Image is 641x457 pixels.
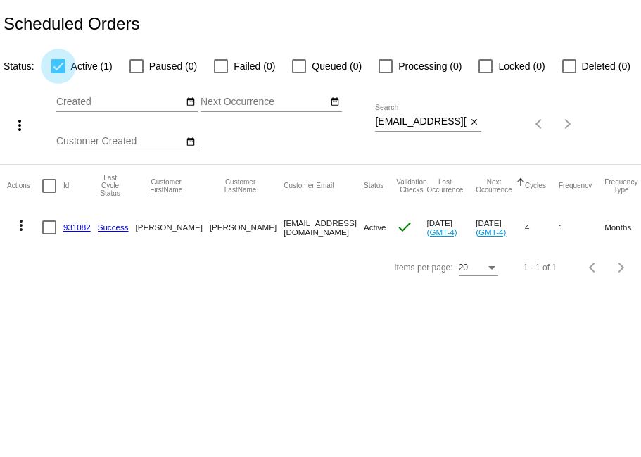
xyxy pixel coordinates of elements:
[98,223,129,232] a: Success
[396,218,413,235] mat-icon: check
[201,96,327,108] input: Next Occurrence
[98,174,123,197] button: Change sorting for LastProcessingCycleId
[364,223,386,232] span: Active
[7,165,42,207] mat-header-cell: Actions
[284,207,364,248] mat-cell: [EMAIL_ADDRESS][DOMAIN_NAME]
[398,58,462,75] span: Processing (0)
[210,207,284,248] mat-cell: [PERSON_NAME]
[71,58,113,75] span: Active (1)
[559,207,604,248] mat-cell: 1
[469,117,479,128] mat-icon: close
[186,96,196,108] mat-icon: date_range
[186,137,196,148] mat-icon: date_range
[396,165,426,207] mat-header-cell: Validation Checks
[607,253,635,282] button: Next page
[234,58,275,75] span: Failed (0)
[582,58,630,75] span: Deleted (0)
[375,116,467,127] input: Search
[604,178,637,194] button: Change sorting for FrequencyType
[149,58,197,75] span: Paused (0)
[525,182,546,190] button: Change sorting for Cycles
[476,207,525,248] mat-cell: [DATE]
[11,117,28,134] mat-icon: more_vert
[56,96,183,108] input: Created
[4,14,139,34] h2: Scheduled Orders
[284,182,334,190] button: Change sorting for CustomerEmail
[4,61,34,72] span: Status:
[459,263,468,273] span: 20
[63,223,91,232] a: 931082
[526,110,554,138] button: Previous page
[559,182,592,190] button: Change sorting for Frequency
[312,58,362,75] span: Queued (0)
[476,178,512,194] button: Change sorting for NextOccurrenceUtc
[136,178,197,194] button: Change sorting for CustomerFirstName
[330,96,340,108] mat-icon: date_range
[427,227,457,237] a: (GMT-4)
[525,207,559,248] mat-cell: 4
[459,263,498,273] mat-select: Items per page:
[364,182,383,190] button: Change sorting for Status
[523,263,557,273] div: 1 - 1 of 1
[579,253,607,282] button: Previous page
[467,115,481,130] button: Clear
[427,207,476,248] mat-cell: [DATE]
[476,227,506,237] a: (GMT-4)
[63,182,69,190] button: Change sorting for Id
[554,110,582,138] button: Next page
[13,217,30,234] mat-icon: more_vert
[56,136,183,147] input: Customer Created
[210,178,271,194] button: Change sorting for CustomerLastName
[427,178,464,194] button: Change sorting for LastOccurrenceUtc
[498,58,545,75] span: Locked (0)
[136,207,210,248] mat-cell: [PERSON_NAME]
[394,263,452,273] div: Items per page:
